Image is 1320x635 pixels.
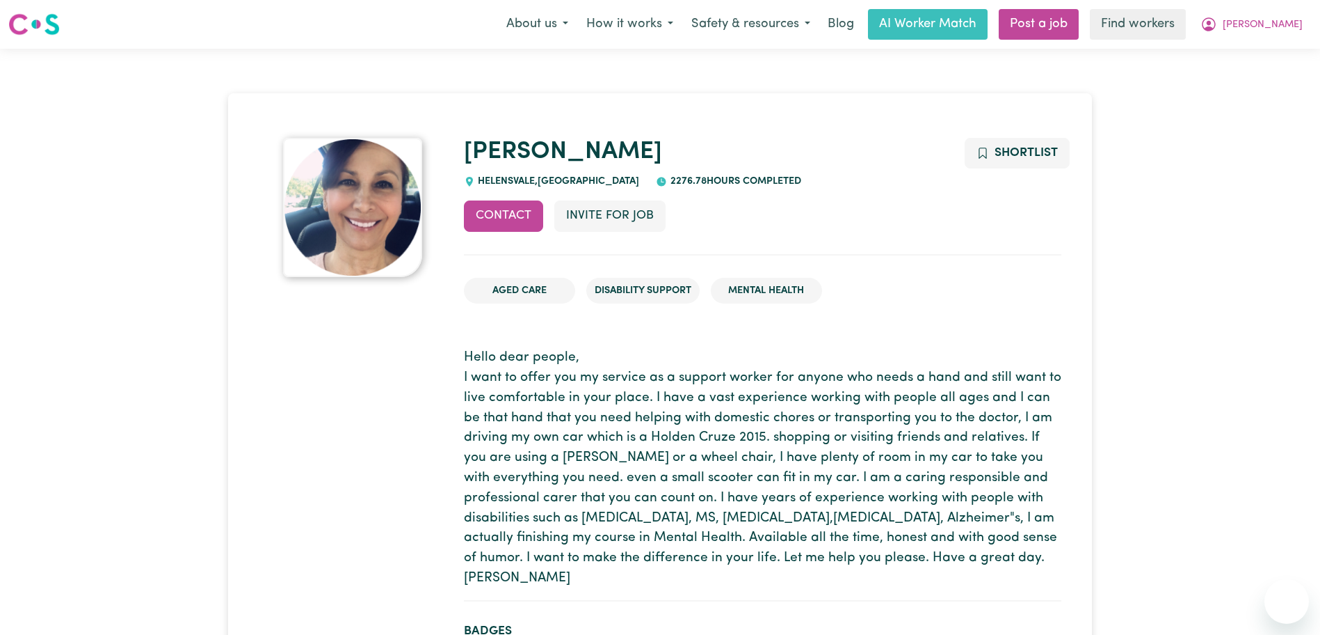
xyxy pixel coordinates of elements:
li: Aged Care [464,278,575,304]
span: Shortlist [995,147,1058,159]
a: Find workers [1090,9,1186,40]
span: [PERSON_NAME] [1223,17,1303,33]
iframe: Button to launch messaging window [1264,579,1309,624]
li: Disability Support [586,278,700,304]
button: Add to shortlist [965,138,1070,168]
button: How it works [577,10,682,39]
button: My Account [1191,10,1312,39]
button: Safety & resources [682,10,819,39]
a: Post a job [999,9,1079,40]
a: [PERSON_NAME] [464,140,662,164]
button: Invite for Job [554,201,666,231]
a: Gloria's profile picture' [259,138,446,277]
button: Contact [464,201,543,231]
a: Careseekers logo [8,8,60,40]
a: Blog [819,9,862,40]
img: Careseekers logo [8,12,60,37]
span: 2276.78 hours completed [667,176,801,187]
img: Gloria [283,138,422,277]
a: AI Worker Match [868,9,988,40]
button: About us [497,10,577,39]
p: Hello dear people, I want to offer you my service as a support worker for anyone who needs a hand... [464,348,1061,589]
span: HELENSVALE , [GEOGRAPHIC_DATA] [475,176,640,187]
li: Mental Health [711,278,822,304]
